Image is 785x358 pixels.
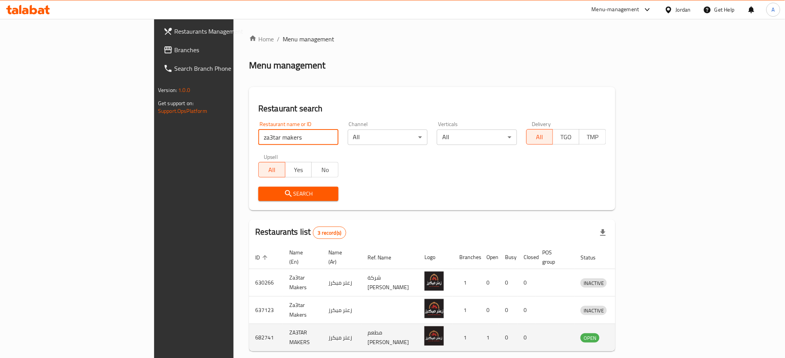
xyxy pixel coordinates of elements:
th: Closed [517,245,536,269]
span: TGO [556,131,576,143]
h2: Restaurant search [258,103,606,114]
span: 3 record(s) [313,229,346,237]
span: Ref. Name [368,253,401,262]
td: 0 [517,297,536,324]
img: Za3tar Makers [424,299,444,318]
span: POS group [542,248,565,266]
span: Branches [174,45,279,55]
td: مطعم [PERSON_NAME] [361,324,418,351]
div: Menu-management [592,5,639,14]
button: TMP [579,129,606,145]
span: Yes [289,164,309,176]
span: ID [255,253,270,262]
button: Search [258,187,338,201]
label: Delivery [532,121,551,127]
div: INACTIVE [581,306,607,315]
td: ZA3TAR MAKERS [283,324,322,351]
td: 0 [480,297,499,324]
td: 0 [517,324,536,351]
label: Upsell [264,154,278,160]
th: Open [480,245,499,269]
td: 1 [453,324,480,351]
span: OPEN [581,334,599,343]
input: Search for restaurant name or ID.. [258,130,338,145]
td: زعتر ميكرز [322,324,361,351]
td: 1 [480,324,499,351]
td: Za3tar Makers [283,269,322,297]
a: Restaurants Management [157,22,285,41]
button: All [258,162,285,177]
span: Search [265,189,332,199]
a: Search Branch Phone [157,59,285,78]
span: Status [581,253,606,262]
td: 1 [453,297,480,324]
span: INACTIVE [581,306,607,315]
nav: breadcrumb [249,34,615,44]
span: Name (En) [289,248,313,266]
button: All [526,129,553,145]
h2: Restaurants list [255,226,346,239]
span: A [772,5,775,14]
span: Restaurants Management [174,27,279,36]
span: INACTIVE [581,279,607,288]
span: Search Branch Phone [174,64,279,73]
td: 1 [453,269,480,297]
span: Get support on: [158,98,194,108]
td: زعتر ميكرز [322,297,361,324]
div: Export file [594,223,612,242]
img: ZA3TAR MAKERS [424,326,444,346]
td: 0 [499,297,517,324]
td: 0 [499,269,517,297]
th: Logo [418,245,453,269]
div: Jordan [676,5,691,14]
td: 0 [499,324,517,351]
div: All [348,130,428,145]
th: Branches [453,245,480,269]
td: Za3tar Makers [283,297,322,324]
a: Branches [157,41,285,59]
span: Menu management [283,34,334,44]
button: TGO [553,129,579,145]
td: 0 [480,269,499,297]
span: TMP [582,131,603,143]
th: Busy [499,245,517,269]
div: Total records count [313,227,347,239]
td: 0 [517,269,536,297]
button: Yes [285,162,312,177]
img: Za3tar Makers [424,271,444,291]
span: All [530,131,550,143]
span: Name (Ar) [328,248,352,266]
table: enhanced table [249,245,643,351]
button: No [311,162,338,177]
div: All [437,130,517,145]
span: 1.0.0 [178,85,190,95]
span: No [315,164,335,176]
h2: Menu management [249,59,325,72]
td: شركة [PERSON_NAME] [361,269,418,297]
a: Support.OpsPlatform [158,106,207,116]
span: All [262,164,282,176]
span: Version: [158,85,177,95]
td: زعتر ميكرز [322,269,361,297]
